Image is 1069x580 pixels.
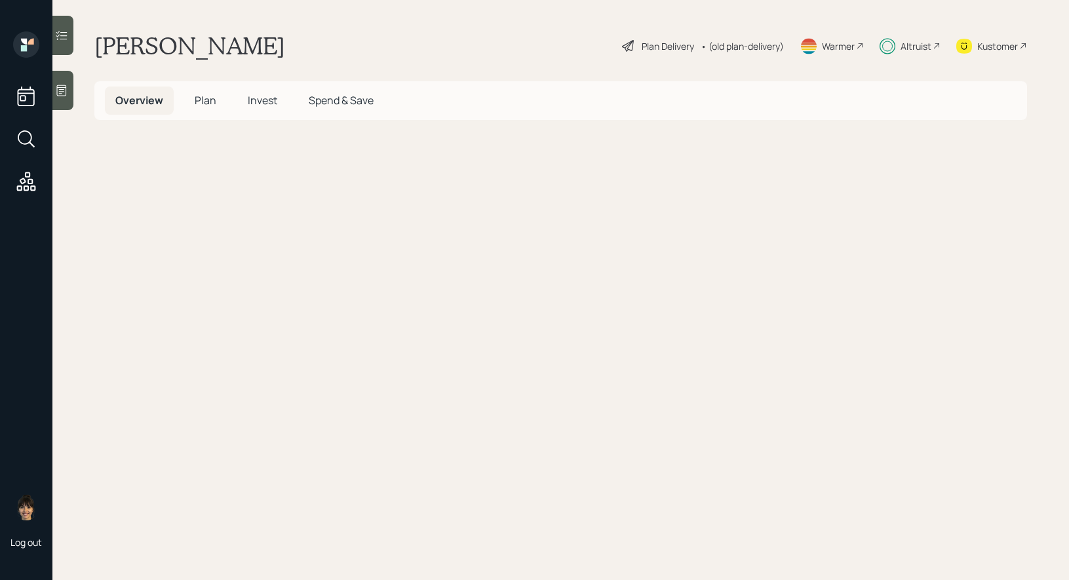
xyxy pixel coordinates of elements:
[901,39,931,53] div: Altruist
[309,93,374,107] span: Spend & Save
[10,536,42,549] div: Log out
[115,93,163,107] span: Overview
[977,39,1018,53] div: Kustomer
[248,93,277,107] span: Invest
[642,39,694,53] div: Plan Delivery
[195,93,216,107] span: Plan
[701,39,784,53] div: • (old plan-delivery)
[94,31,285,60] h1: [PERSON_NAME]
[13,494,39,520] img: treva-nostdahl-headshot.png
[822,39,855,53] div: Warmer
